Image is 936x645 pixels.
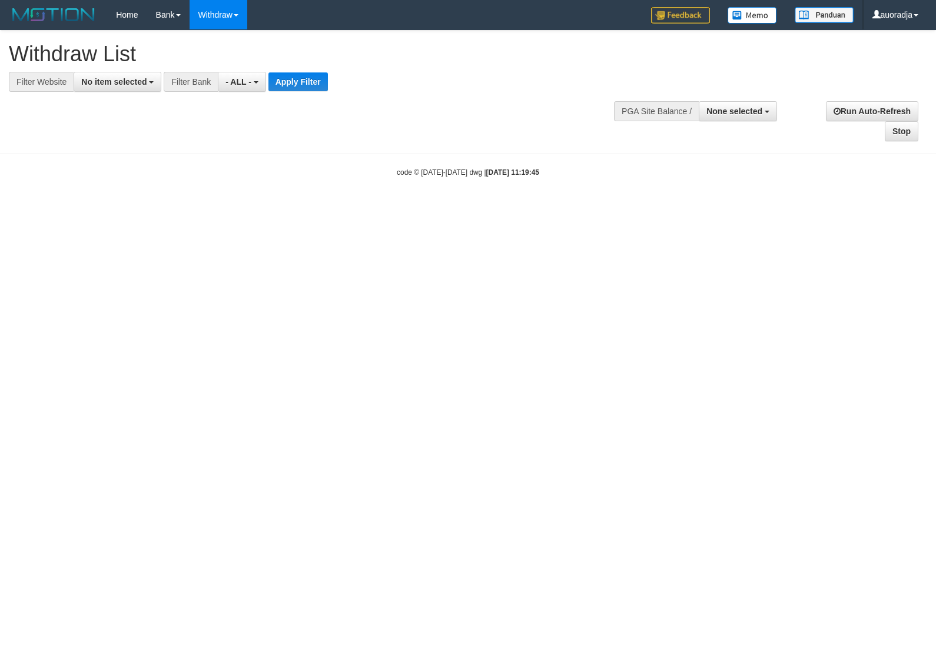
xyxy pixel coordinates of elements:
[699,101,777,121] button: None selected
[397,168,539,177] small: code © [DATE]-[DATE] dwg |
[706,107,762,116] span: None selected
[486,168,539,177] strong: [DATE] 11:19:45
[885,121,918,141] a: Stop
[9,72,74,92] div: Filter Website
[826,101,918,121] a: Run Auto-Refresh
[218,72,265,92] button: - ALL -
[795,7,854,23] img: panduan.png
[164,72,218,92] div: Filter Bank
[268,72,328,91] button: Apply Filter
[9,6,98,24] img: MOTION_logo.png
[81,77,147,87] span: No item selected
[225,77,251,87] span: - ALL -
[614,101,699,121] div: PGA Site Balance /
[74,72,161,92] button: No item selected
[651,7,710,24] img: Feedback.jpg
[9,42,612,66] h1: Withdraw List
[728,7,777,24] img: Button%20Memo.svg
